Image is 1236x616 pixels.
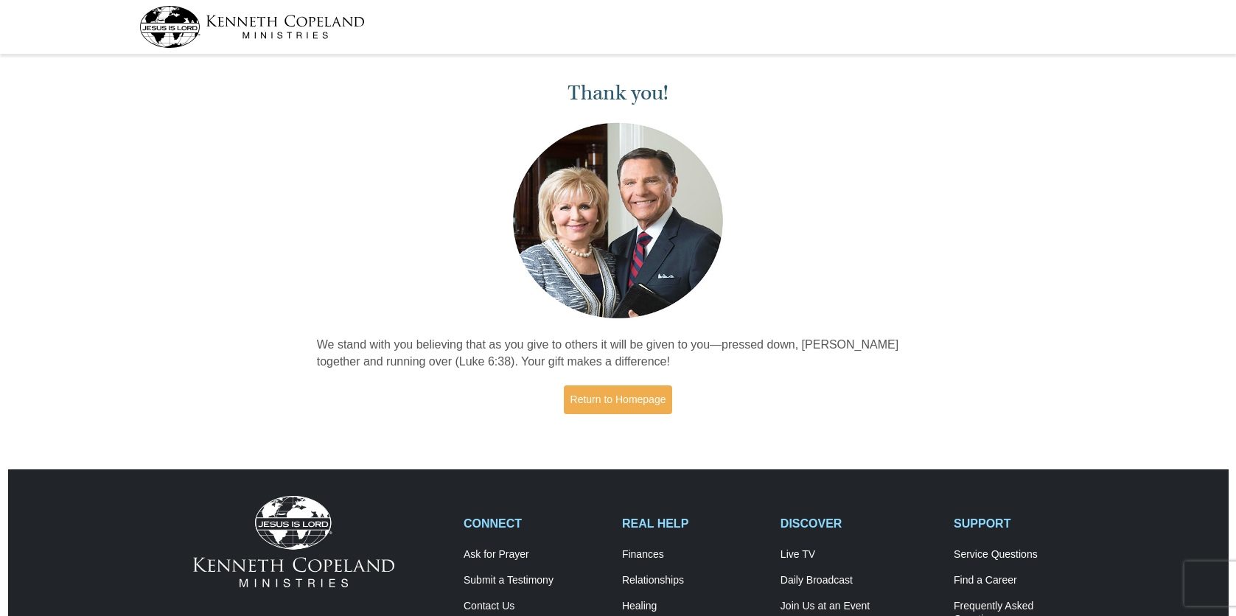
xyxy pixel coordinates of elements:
a: Healing [622,600,765,613]
p: We stand with you believing that as you give to others it will be given to you—pressed down, [PER... [317,337,920,371]
img: Kenneth and Gloria [509,119,727,322]
h1: Thank you! [317,81,920,105]
a: Contact Us [464,600,607,613]
h2: DISCOVER [781,517,938,531]
a: Relationships [622,574,765,587]
a: Submit a Testimony [464,574,607,587]
a: Live TV [781,548,938,561]
h2: CONNECT [464,517,607,531]
a: Daily Broadcast [781,574,938,587]
a: Finances [622,548,765,561]
a: Find a Career [954,574,1097,587]
h2: REAL HELP [622,517,765,531]
h2: SUPPORT [954,517,1097,531]
img: Kenneth Copeland Ministries [193,496,394,587]
a: Service Questions [954,548,1097,561]
a: Return to Homepage [564,385,673,414]
a: Ask for Prayer [464,548,607,561]
img: kcm-header-logo.svg [139,6,365,48]
a: Join Us at an Event [781,600,938,613]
